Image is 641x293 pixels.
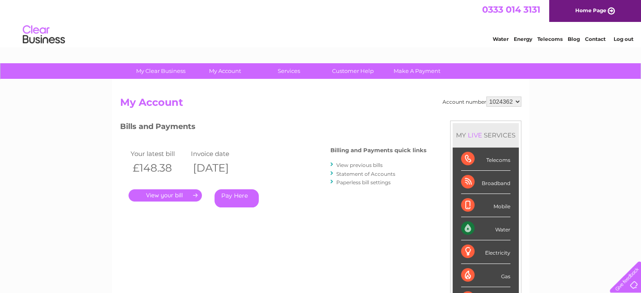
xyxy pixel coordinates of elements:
th: £148.38 [129,159,189,177]
a: Log out [613,36,633,42]
a: My Account [190,63,260,79]
div: Telecoms [461,148,510,171]
img: logo.png [22,22,65,48]
td: Invoice date [189,148,249,159]
a: Water [493,36,509,42]
div: Water [461,217,510,240]
h4: Billing and Payments quick links [330,147,426,153]
a: Pay Here [215,189,259,207]
div: Gas [461,264,510,287]
div: Electricity [461,240,510,263]
a: Customer Help [318,63,388,79]
div: Broadband [461,171,510,194]
th: [DATE] [189,159,249,177]
a: Contact [585,36,606,42]
a: Statement of Accounts [336,171,395,177]
div: Mobile [461,194,510,217]
a: Energy [514,36,532,42]
a: Blog [568,36,580,42]
h2: My Account [120,97,521,113]
h3: Bills and Payments [120,121,426,135]
td: Your latest bill [129,148,189,159]
a: 0333 014 3131 [482,4,540,15]
div: MY SERVICES [453,123,519,147]
a: My Clear Business [126,63,196,79]
div: LIVE [466,131,484,139]
a: Make A Payment [382,63,452,79]
div: Account number [443,97,521,107]
a: . [129,189,202,202]
a: View previous bills [336,162,383,168]
a: Telecoms [537,36,563,42]
a: Paperless bill settings [336,179,391,185]
a: Services [254,63,324,79]
div: Clear Business is a trading name of Verastar Limited (registered in [GEOGRAPHIC_DATA] No. 3667643... [122,5,520,41]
